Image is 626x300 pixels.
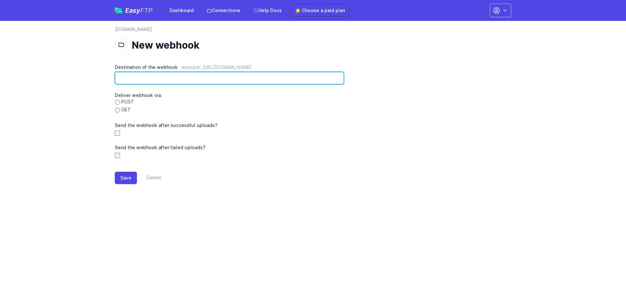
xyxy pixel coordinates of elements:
[115,8,123,13] img: easyftp_logo.png
[115,26,511,37] nav: Breadcrumb
[132,39,506,51] h1: New webhook
[115,144,344,151] label: Send the webhook after failed uploads?
[115,100,120,105] input: POST
[182,64,251,70] span: example: [URL][DOMAIN_NAME]
[115,122,344,129] label: Send the webhook after successful uploads?
[115,64,344,71] label: Destination of the webhook
[140,7,153,14] span: FTP
[115,26,152,33] a: [DOMAIN_NAME]
[115,7,153,14] a: EasyFTP
[115,99,344,105] label: POST
[115,106,344,113] label: GET
[115,172,137,184] button: Save
[166,5,198,16] a: Dashboard
[137,172,161,184] a: Cancel
[115,107,120,113] input: GET
[203,5,244,16] a: Connections
[249,5,286,16] a: Help Docs
[125,7,153,14] span: Easy
[115,92,344,99] label: Deliver webhook via:
[291,4,349,17] a: ⭐ Choose a paid plan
